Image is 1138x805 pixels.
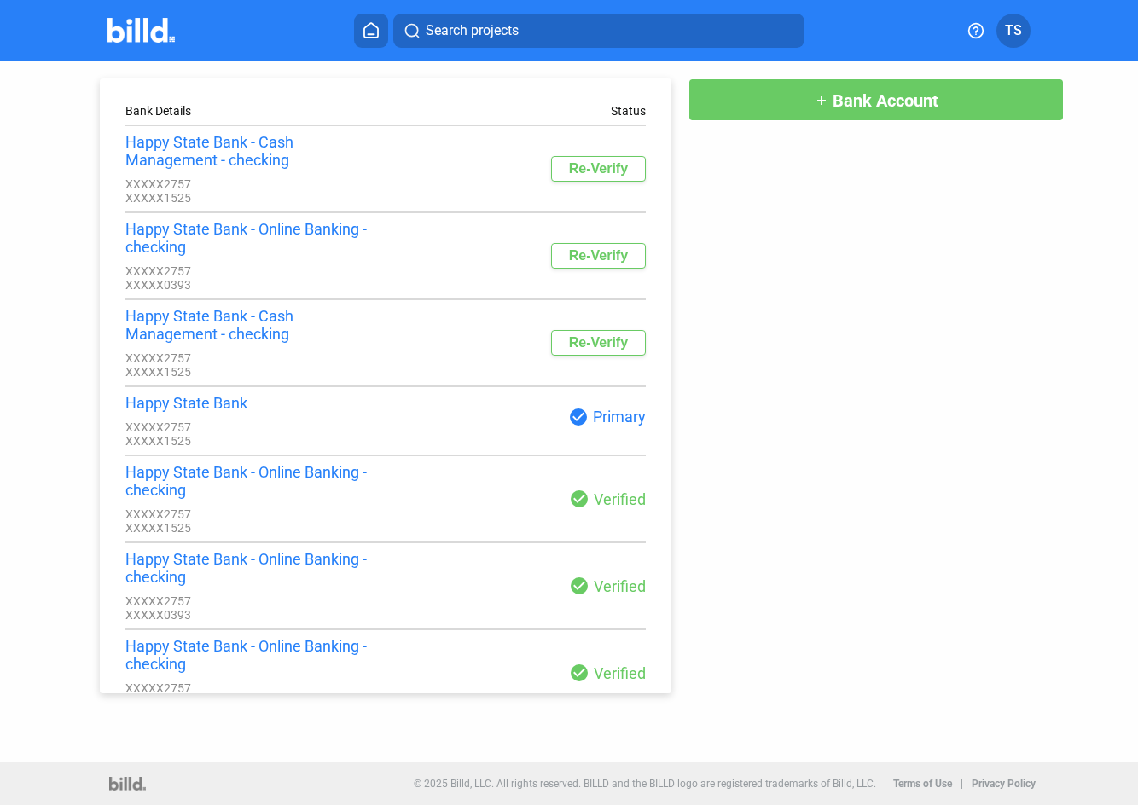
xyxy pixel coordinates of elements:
div: XXXXX1525 [125,365,386,379]
div: Happy State Bank - Online Banking - checking [125,550,386,586]
div: XXXXX0393 [125,278,386,292]
span: Search projects [426,20,519,41]
div: Primary [386,407,646,427]
button: Search projects [393,14,804,48]
mat-icon: check_circle [568,407,589,427]
div: XXXXX2757 [125,351,386,365]
div: XXXXX2757 [125,507,386,521]
img: Billd Company Logo [107,18,175,43]
div: XXXXX0393 [125,608,386,622]
div: Status [611,104,646,118]
div: Verified [386,489,646,509]
div: XXXXX2757 [125,594,386,608]
div: XXXXX2757 [125,420,386,434]
div: XXXXX2757 [125,264,386,278]
div: Verified [386,663,646,683]
button: Bank Account [688,78,1064,121]
button: TS [996,14,1031,48]
button: Re-Verify [551,330,646,356]
b: Privacy Policy [972,778,1036,790]
div: Happy State Bank - Online Banking - checking [125,463,386,499]
div: XXXXX2757 [125,177,386,191]
div: Happy State Bank - Cash Management - checking [125,133,386,169]
button: Re-Verify [551,156,646,182]
div: XXXXX1525 [125,434,386,448]
span: Bank Account [833,90,938,111]
p: | [961,778,963,790]
mat-icon: check_circle [569,489,589,509]
mat-icon: check_circle [569,663,589,683]
div: Bank Details [125,104,386,118]
mat-icon: check_circle [569,576,589,596]
span: TS [1005,20,1022,41]
img: logo [109,777,146,791]
div: Happy State Bank - Cash Management - checking [125,307,386,343]
div: XXXXX1525 [125,521,386,535]
div: Happy State Bank - Online Banking - checking [125,220,386,256]
div: XXXXX1525 [125,191,386,205]
button: Re-Verify [551,243,646,269]
div: XXXXX2757 [125,681,386,695]
div: Happy State Bank [125,394,386,412]
b: Terms of Use [893,778,952,790]
div: Happy State Bank - Online Banking - checking [125,637,386,673]
div: Verified [386,576,646,596]
p: © 2025 Billd, LLC. All rights reserved. BILLD and the BILLD logo are registered trademarks of Bil... [414,778,876,790]
mat-icon: add [815,94,828,107]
